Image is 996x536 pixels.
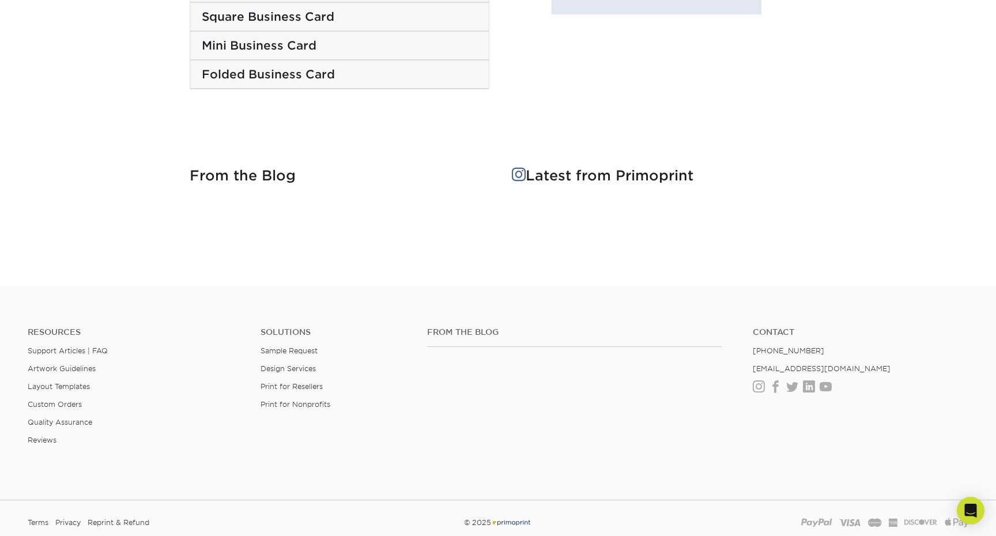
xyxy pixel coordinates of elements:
h4: From the Blog [427,327,722,337]
a: Support Articles | FAQ [28,346,108,355]
h4: Resources [28,327,243,337]
h4: Latest from Primoprint [512,168,806,184]
div: © 2025 [338,514,658,531]
a: Contact [753,327,968,337]
a: Quality Assurance [28,418,92,426]
div: Open Intercom Messenger [957,497,984,524]
iframe: Google Customer Reviews [3,501,98,532]
a: Print for Resellers [261,382,323,391]
h5: Mini Business Card [202,39,477,52]
img: Primoprint [491,518,531,527]
a: Print for Nonprofits [261,400,330,409]
a: [EMAIL_ADDRESS][DOMAIN_NAME] [753,364,891,373]
h4: Solutions [261,327,410,337]
a: Custom Orders [28,400,82,409]
a: Sample Request [261,346,318,355]
a: Reprint & Refund [88,514,149,531]
h5: Square Business Card [202,10,477,24]
a: Artwork Guidelines [28,364,96,373]
a: [PHONE_NUMBER] [753,346,824,355]
a: Layout Templates [28,382,90,391]
a: Reviews [28,436,56,444]
h4: From the Blog [190,168,484,184]
a: Design Services [261,364,316,373]
h5: Folded Business Card [202,67,477,81]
